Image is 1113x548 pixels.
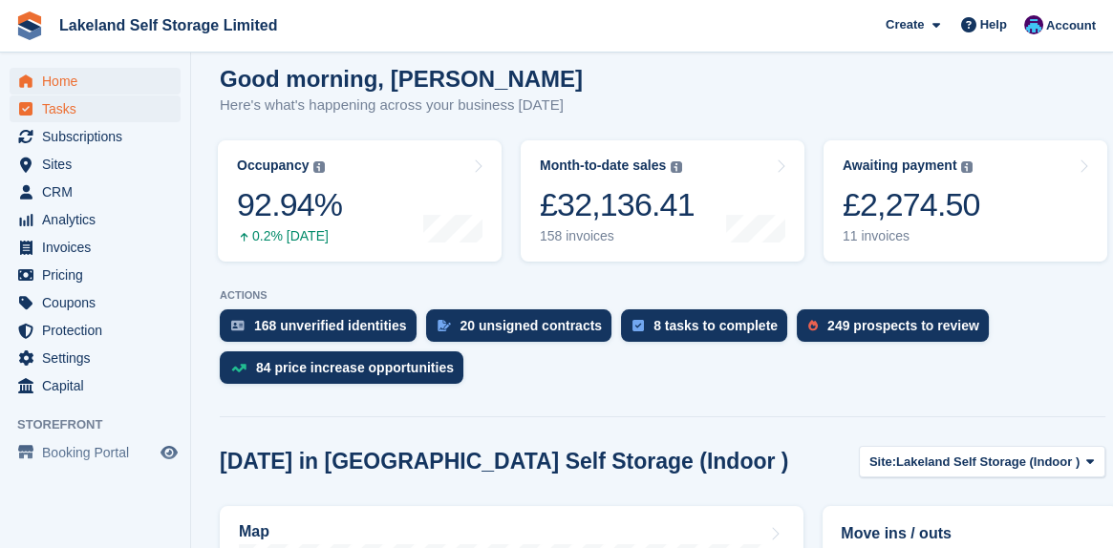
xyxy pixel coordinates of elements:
[10,439,181,466] a: menu
[52,10,286,41] a: Lakeland Self Storage Limited
[1046,16,1096,35] span: Account
[10,289,181,316] a: menu
[15,11,44,40] img: stora-icon-8386f47178a22dfd0bd8f6a31ec36ba5ce8667c1dd55bd0f319d3a0aa187defe.svg
[42,262,157,288] span: Pricing
[42,151,157,178] span: Sites
[220,351,473,393] a: 84 price increase opportunities
[313,161,325,173] img: icon-info-grey-7440780725fd019a000dd9b08b2336e03edf1995a4989e88bcd33f0948082b44.svg
[671,161,682,173] img: icon-info-grey-7440780725fd019a000dd9b08b2336e03edf1995a4989e88bcd33f0948082b44.svg
[237,158,309,174] div: Occupancy
[254,318,407,333] div: 168 unverified identities
[980,15,1007,34] span: Help
[653,318,778,333] div: 8 tasks to complete
[632,320,644,331] img: task-75834270c22a3079a89374b754ae025e5fb1db73e45f91037f5363f120a921f8.svg
[220,66,583,92] h1: Good morning, [PERSON_NAME]
[10,95,181,122] a: menu
[869,453,896,472] span: Site:
[808,320,818,331] img: prospect-51fa495bee0391a8d652442698ab0144808aea92771e9ea1ae160a38d050c398.svg
[256,360,454,375] div: 84 price increase opportunities
[1024,15,1043,34] img: David Dickson
[220,95,583,116] p: Here's what's happening across your business [DATE]
[10,234,181,261] a: menu
[10,179,181,205] a: menu
[540,228,695,244] div: 158 invoices
[218,140,502,262] a: Occupancy 92.94% 0.2% [DATE]
[158,441,181,464] a: Preview store
[42,372,157,399] span: Capital
[896,453,1080,472] span: Lakeland Self Storage (Indoor )
[17,415,190,434] span: Storefront
[42,68,157,95] span: Home
[10,262,181,288] a: menu
[540,158,666,174] div: Month-to-date sales
[843,228,980,244] div: 11 invoices
[827,318,979,333] div: 249 prospects to review
[42,317,157,344] span: Protection
[42,123,157,150] span: Subscriptions
[10,151,181,178] a: menu
[42,95,157,122] span: Tasks
[841,522,1101,545] h2: Move ins / outs
[220,449,788,474] h2: [DATE] in [GEOGRAPHIC_DATA] Self Storage (Indoor )
[42,289,157,316] span: Coupons
[886,15,924,34] span: Create
[231,364,246,372] img: price_increase_opportunities-93ffe204e8149a01c8c9dc8f82e8f89637d9d84a8eef4429ea346261dce0b2c0.svg
[540,185,695,224] div: £32,136.41
[10,206,181,233] a: menu
[237,185,342,224] div: 92.94%
[859,446,1105,477] button: Site: Lakeland Self Storage (Indoor )
[42,179,157,205] span: CRM
[824,140,1107,262] a: Awaiting payment £2,274.50 11 invoices
[10,345,181,371] a: menu
[521,140,804,262] a: Month-to-date sales £32,136.41 158 invoices
[42,206,157,233] span: Analytics
[438,320,451,331] img: contract_signature_icon-13c848040528278c33f63329250d36e43548de30e8caae1d1a13099fd9432cc5.svg
[961,161,973,173] img: icon-info-grey-7440780725fd019a000dd9b08b2336e03edf1995a4989e88bcd33f0948082b44.svg
[843,185,980,224] div: £2,274.50
[42,345,157,371] span: Settings
[237,228,342,244] div: 0.2% [DATE]
[10,317,181,344] a: menu
[621,309,797,351] a: 8 tasks to complete
[42,234,157,261] span: Invoices
[239,523,269,540] h2: Map
[426,309,622,351] a: 20 unsigned contracts
[10,68,181,95] a: menu
[220,289,1105,302] p: ACTIONS
[231,320,245,331] img: verify_identity-adf6edd0f0f0b5bbfe63781bf79b02c33cf7c696d77639b501bdc392416b5a36.svg
[220,309,426,351] a: 168 unverified identities
[10,123,181,150] a: menu
[797,309,998,351] a: 249 prospects to review
[42,439,157,466] span: Booking Portal
[10,372,181,399] a: menu
[843,158,957,174] div: Awaiting payment
[460,318,603,333] div: 20 unsigned contracts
